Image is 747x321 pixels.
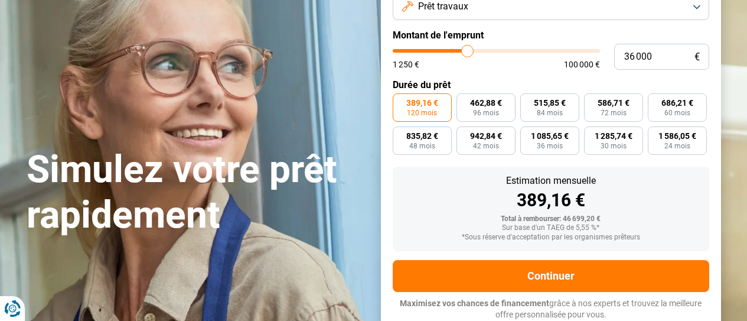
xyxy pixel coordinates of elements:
[27,147,367,238] h1: Simulez votre prêt rapidement
[534,99,566,107] span: 515,85 €
[537,142,563,150] span: 36 mois
[393,298,709,321] p: grâce à nos experts et trouvez la meilleure offre personnalisée pour vous.
[664,142,690,150] span: 24 mois
[402,192,700,209] div: 389,16 €
[658,132,696,140] span: 1 586,05 €
[601,109,627,116] span: 72 mois
[664,109,690,116] span: 60 mois
[393,60,419,69] span: 1 250 €
[402,234,700,242] div: *Sous réserve d'acceptation par les organismes prêteurs
[393,79,709,90] label: Durée du prêt
[601,142,627,150] span: 30 mois
[409,142,435,150] span: 48 mois
[402,224,700,232] div: Sur base d'un TAEG de 5,55 %*
[564,60,600,69] span: 100 000 €
[470,132,502,140] span: 942,84 €
[402,215,700,223] div: Total à rembourser: 46 699,20 €
[537,109,563,116] span: 84 mois
[661,99,693,107] span: 686,21 €
[400,299,549,308] span: Maximisez vos chances de financement
[393,260,709,292] button: Continuer
[470,99,502,107] span: 462,88 €
[402,176,700,186] div: Estimation mensuelle
[406,99,438,107] span: 389,16 €
[531,132,569,140] span: 1 085,65 €
[407,109,437,116] span: 120 mois
[694,52,700,62] span: €
[473,142,499,150] span: 42 mois
[595,132,632,140] span: 1 285,74 €
[598,99,629,107] span: 586,71 €
[406,132,438,140] span: 835,82 €
[473,109,499,116] span: 96 mois
[393,30,709,41] label: Montant de l'emprunt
